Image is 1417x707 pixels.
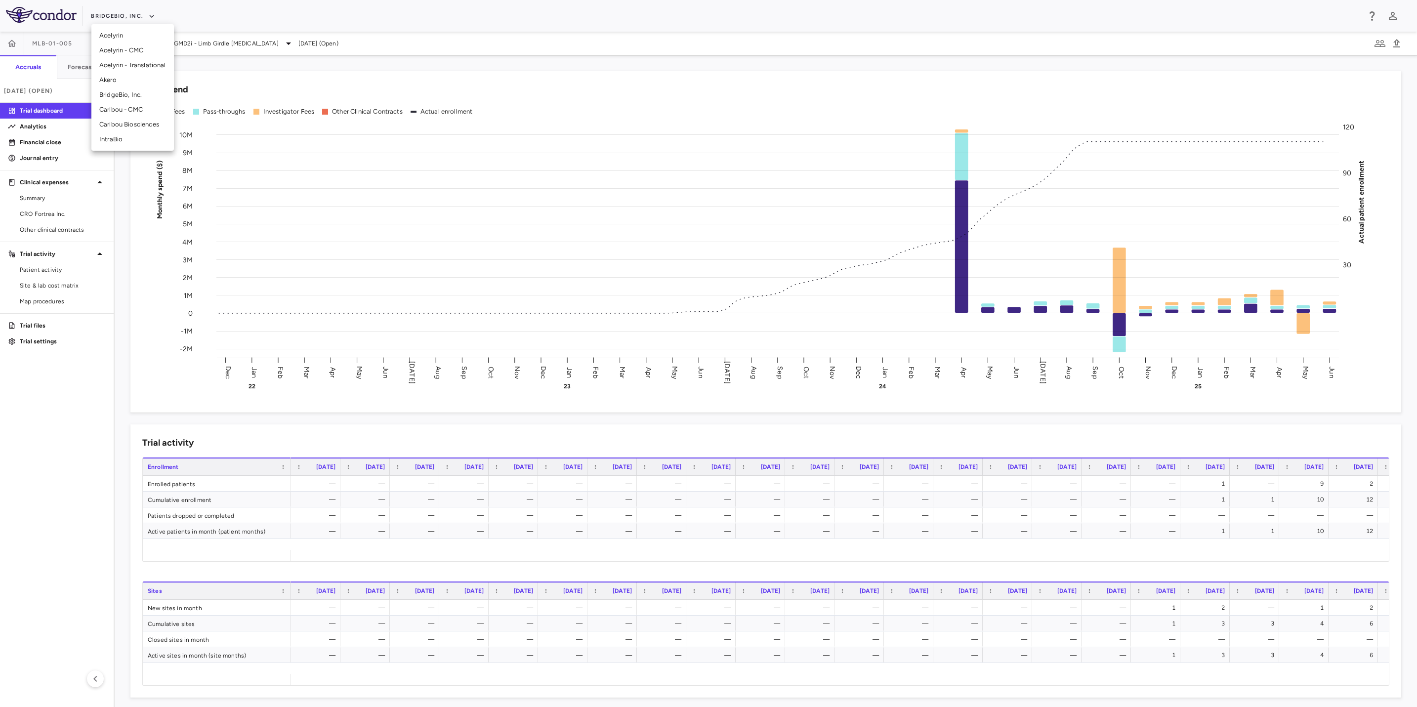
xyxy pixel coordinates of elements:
ul: Menu [91,24,174,151]
li: Acelyrin [91,28,174,43]
li: Caribou - CMC [91,102,174,117]
li: IntraBio [91,132,174,147]
li: Acelyrin - CMC [91,43,174,58]
li: Akero [91,73,174,87]
li: BridgeBio, Inc. [91,87,174,102]
li: Acelyrin - Translational [91,58,174,73]
li: Caribou Biosciences [91,117,174,132]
